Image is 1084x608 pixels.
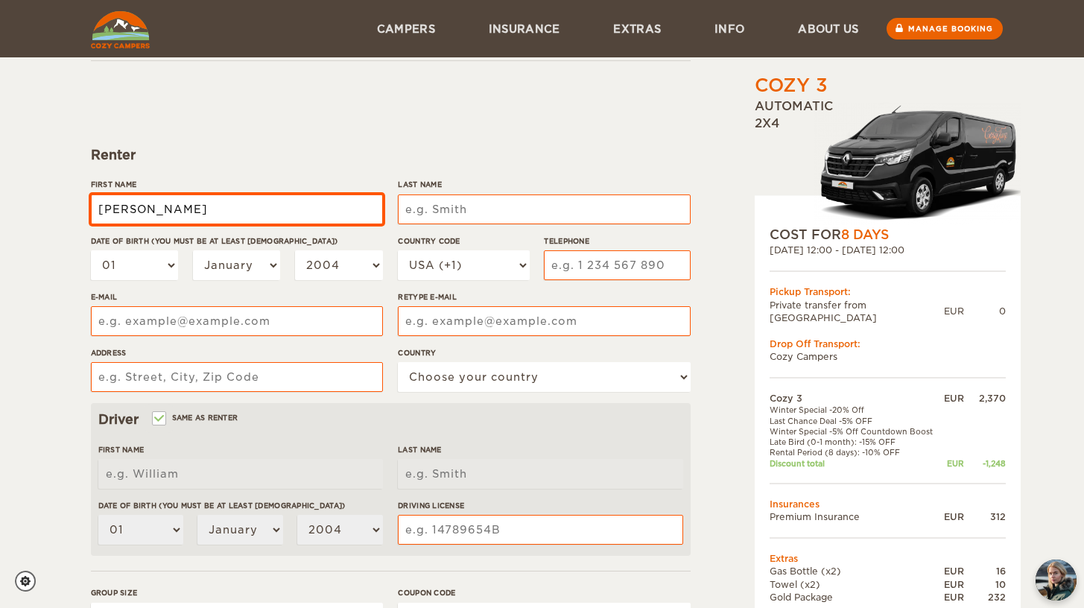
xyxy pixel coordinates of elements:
a: Manage booking [887,18,1003,39]
div: Automatic 2x4 [755,98,1021,226]
div: 0 [964,305,1006,317]
label: Coupon code [398,587,690,598]
td: Insurances [770,497,1006,510]
div: Drop Off Transport: [770,337,1006,349]
td: Late Bird (0-1 month): -15% OFF [770,437,941,447]
img: Freyja at Cozy Campers [1036,560,1077,601]
label: Telephone [544,235,690,247]
td: Extras [770,552,1006,565]
td: Gas Bottle (x2) [770,565,941,577]
img: Langur-m-c-logo-2.png [814,102,1021,225]
label: Country [398,347,690,358]
td: Discount total [770,457,941,468]
button: chat-button [1036,560,1077,601]
label: Last Name [398,179,690,190]
td: Winter Special -20% Off [770,405,941,415]
label: Last Name [398,444,682,455]
input: e.g. example@example.com [398,306,690,336]
div: EUR [940,577,963,590]
label: Retype E-mail [398,291,690,303]
div: 232 [964,590,1006,603]
td: Rental Period (8 days): -10% OFF [770,447,941,457]
td: Towel (x2) [770,577,941,590]
div: Pickup Transport: [770,285,1006,298]
label: Same as renter [153,411,238,425]
div: Renter [91,146,691,164]
div: EUR [940,392,963,405]
td: Winter Special -5% Off Countdown Boost [770,425,941,436]
input: e.g. 1 234 567 890 [544,250,690,280]
label: Address [91,347,383,358]
td: Private transfer from [GEOGRAPHIC_DATA] [770,298,944,323]
div: EUR [940,590,963,603]
td: Cozy 3 [770,392,941,405]
a: Cookie settings [15,571,45,592]
input: e.g. Smith [398,459,682,489]
td: Last Chance Deal -5% OFF [770,415,941,425]
input: e.g. William [91,194,383,224]
label: Group size [91,587,383,598]
label: First Name [91,179,383,190]
td: Cozy Campers [770,350,1006,363]
input: e.g. William [98,459,383,489]
input: Same as renter [153,415,163,425]
div: EUR [940,510,963,523]
div: 2,370 [964,392,1006,405]
span: 8 Days [841,227,889,242]
input: e.g. Street, City, Zip Code [91,362,383,392]
div: COST FOR [770,226,1006,244]
label: Country Code [398,235,529,247]
td: Gold Package [770,590,941,603]
img: Cozy Campers [91,11,150,48]
div: EUR [944,305,964,317]
div: EUR [940,565,963,577]
td: Premium Insurance [770,510,941,523]
div: Driver [98,411,683,428]
div: 16 [964,565,1006,577]
label: First Name [98,444,383,455]
div: 312 [964,510,1006,523]
label: Date of birth (You must be at least [DEMOGRAPHIC_DATA]) [91,235,383,247]
div: -1,248 [964,457,1006,468]
div: 10 [964,577,1006,590]
div: EUR [940,457,963,468]
input: e.g. Smith [398,194,690,224]
label: Date of birth (You must be at least [DEMOGRAPHIC_DATA]) [98,500,383,511]
input: e.g. example@example.com [91,306,383,336]
div: [DATE] 12:00 - [DATE] 12:00 [770,244,1006,256]
div: Cozy 3 [755,73,828,98]
label: E-mail [91,291,383,303]
label: Driving License [398,500,682,511]
input: e.g. 14789654B [398,515,682,545]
